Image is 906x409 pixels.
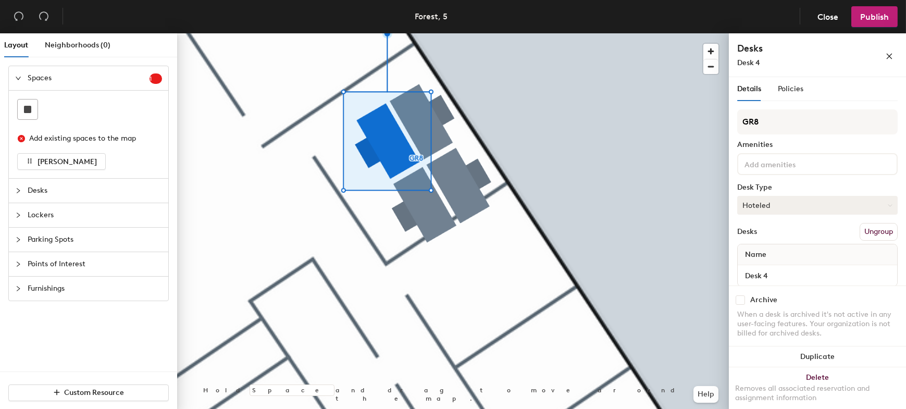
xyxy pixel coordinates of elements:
span: Close [817,12,838,22]
span: Name [740,245,772,264]
button: Hoteled [737,196,898,215]
button: Duplicate [729,346,906,367]
button: Publish [851,6,898,27]
div: Forest, 5 [415,10,448,23]
span: Desk 4 [737,58,760,67]
span: collapsed [15,261,21,267]
div: Amenities [737,141,898,149]
button: Ungroup [860,223,898,241]
span: Points of Interest [28,252,162,276]
input: Unnamed desk [740,268,895,283]
span: [PERSON_NAME] [38,157,97,166]
span: close [886,53,893,60]
span: Details [737,84,761,93]
div: Desks [737,228,757,236]
span: Layout [4,41,28,49]
span: collapsed [15,188,21,194]
div: Archive [750,296,777,304]
span: Spaces [28,66,150,90]
sup: 1 [150,73,162,84]
span: Parking Spots [28,228,162,252]
span: Publish [860,12,889,22]
span: 1 [150,75,162,82]
span: Lockers [28,203,162,227]
button: Custom Resource [8,385,169,401]
button: [PERSON_NAME] [17,153,106,170]
span: collapsed [15,237,21,243]
span: undo [14,11,24,21]
div: When a desk is archived it's not active in any user-facing features. Your organization is not bil... [737,310,898,338]
span: close-circle [18,135,25,142]
input: Add amenities [742,157,836,170]
span: Custom Resource [65,388,125,397]
div: Removes all associated reservation and assignment information [735,384,900,403]
span: collapsed [15,286,21,292]
button: Help [693,386,718,403]
h4: Desks [737,42,852,55]
span: expanded [15,75,21,81]
span: collapsed [15,212,21,218]
div: Desk Type [737,183,898,192]
span: Furnishings [28,277,162,301]
div: Add existing spaces to the map [29,133,153,144]
button: Redo (⌘ + ⇧ + Z) [33,6,54,27]
span: Policies [778,84,803,93]
span: Desks [28,179,162,203]
span: Neighborhoods (0) [45,41,110,49]
button: Close [809,6,847,27]
button: Undo (⌘ + Z) [8,6,29,27]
